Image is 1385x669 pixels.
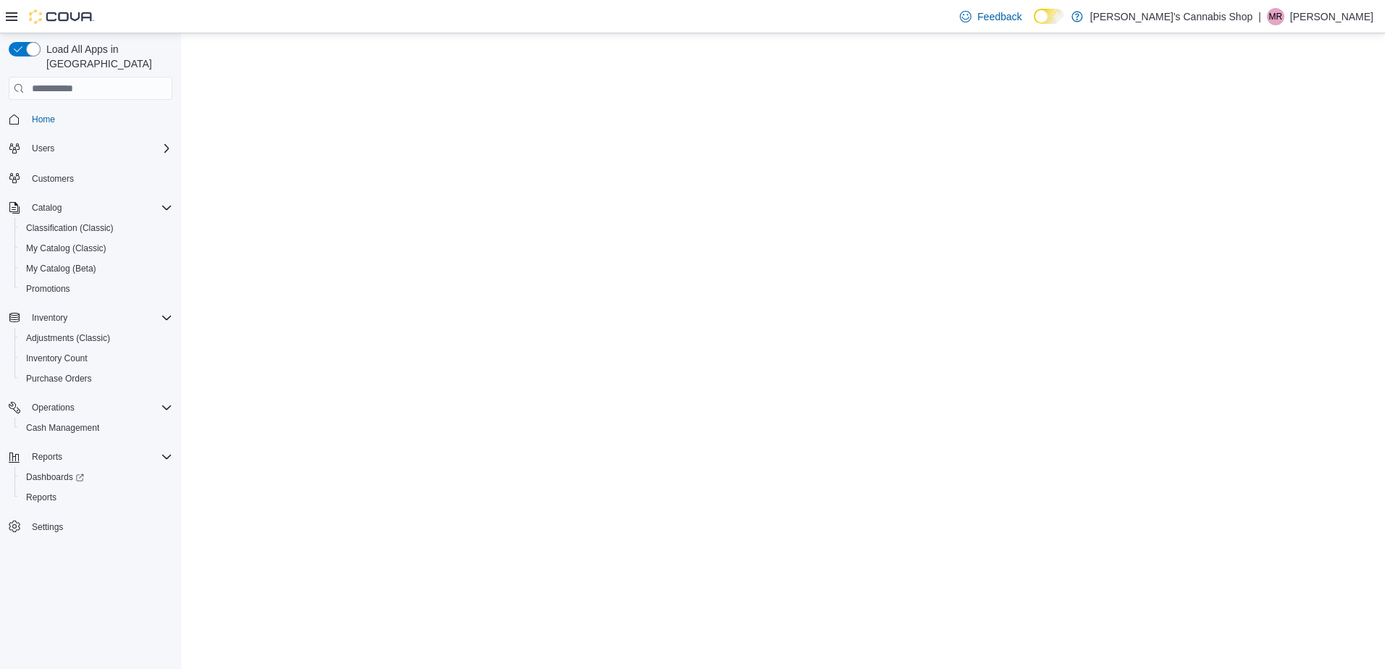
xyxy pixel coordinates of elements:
img: Cova [29,9,94,24]
button: Inventory [3,308,178,328]
span: My Catalog (Beta) [26,263,96,274]
button: Reports [3,447,178,467]
a: Customers [26,170,80,188]
span: Users [26,140,172,157]
button: Catalog [26,199,67,216]
a: Adjustments (Classic) [20,329,116,347]
button: Operations [3,397,178,418]
button: Users [26,140,60,157]
button: Adjustments (Classic) [14,328,178,348]
button: Home [3,109,178,130]
span: Inventory [26,309,172,327]
span: Classification (Classic) [26,222,114,234]
a: My Catalog (Classic) [20,240,112,257]
button: Reports [14,487,178,508]
span: Classification (Classic) [20,219,172,237]
div: Marc Riendeau [1267,8,1284,25]
a: Home [26,111,61,128]
span: Home [32,114,55,125]
p: | [1258,8,1261,25]
button: Customers [3,167,178,188]
button: Settings [3,516,178,537]
span: Adjustments (Classic) [20,329,172,347]
button: Inventory Count [14,348,178,369]
a: My Catalog (Beta) [20,260,102,277]
span: My Catalog (Classic) [26,243,106,254]
a: Purchase Orders [20,370,98,387]
span: Feedback [977,9,1021,24]
nav: Complex example [9,103,172,575]
span: Dashboards [26,471,84,483]
span: Reports [32,451,62,463]
a: Reports [20,489,62,506]
a: Inventory Count [20,350,93,367]
span: Operations [32,402,75,413]
button: Users [3,138,178,159]
span: Promotions [26,283,70,295]
a: Classification (Classic) [20,219,120,237]
span: Settings [26,518,172,536]
a: Feedback [954,2,1027,31]
input: Dark Mode [1034,9,1064,24]
a: Dashboards [14,467,178,487]
span: Catalog [26,199,172,216]
span: Purchase Orders [26,373,92,384]
span: Home [26,110,172,128]
span: Inventory Count [20,350,172,367]
span: Customers [26,169,172,187]
span: Adjustments (Classic) [26,332,110,344]
p: [PERSON_NAME]'s Cannabis Shop [1090,8,1252,25]
span: Dark Mode [1034,24,1034,25]
span: Purchase Orders [20,370,172,387]
button: Classification (Classic) [14,218,178,238]
span: Settings [32,521,63,533]
a: Promotions [20,280,76,298]
span: Promotions [20,280,172,298]
button: Inventory [26,309,73,327]
button: Catalog [3,198,178,218]
a: Dashboards [20,468,90,486]
button: Operations [26,399,80,416]
span: Inventory Count [26,353,88,364]
span: Reports [26,492,57,503]
span: Cash Management [26,422,99,434]
span: Dashboards [20,468,172,486]
button: Reports [26,448,68,466]
span: Users [32,143,54,154]
span: Cash Management [20,419,172,437]
a: Cash Management [20,419,105,437]
button: Promotions [14,279,178,299]
button: My Catalog (Beta) [14,258,178,279]
span: MR [1269,8,1283,25]
span: Reports [26,448,172,466]
button: Cash Management [14,418,178,438]
span: Customers [32,173,74,185]
button: My Catalog (Classic) [14,238,178,258]
span: My Catalog (Beta) [20,260,172,277]
span: Reports [20,489,172,506]
span: My Catalog (Classic) [20,240,172,257]
span: Load All Apps in [GEOGRAPHIC_DATA] [41,42,172,71]
a: Settings [26,518,69,536]
span: Inventory [32,312,67,324]
span: Catalog [32,202,62,214]
button: Purchase Orders [14,369,178,389]
p: [PERSON_NAME] [1290,8,1373,25]
span: Operations [26,399,172,416]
